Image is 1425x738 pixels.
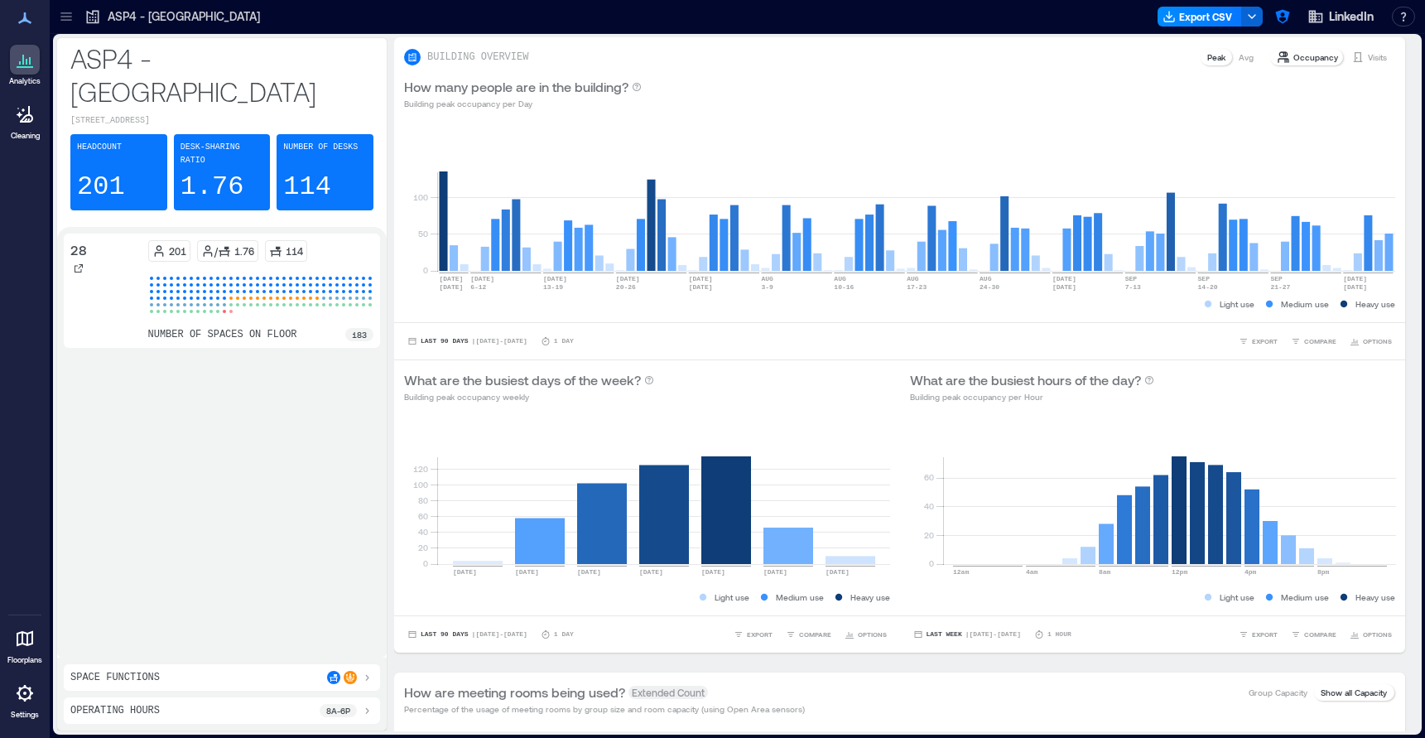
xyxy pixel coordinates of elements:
button: Last Week |[DATE]-[DATE] [910,626,1024,643]
tspan: 60 [418,511,428,521]
tspan: 20 [923,530,933,540]
p: Building peak occupancy per Day [404,97,642,110]
text: [DATE] [453,568,477,576]
button: Last 90 Days |[DATE]-[DATE] [404,333,531,350]
text: 13-19 [543,283,563,291]
text: 8am [1099,568,1111,576]
p: Visits [1368,51,1387,64]
p: 183 [352,328,367,341]
text: [DATE] [1343,275,1367,282]
text: [DATE] [470,275,494,282]
button: COMPARE [782,626,835,643]
p: Building peak occupancy weekly [404,390,654,403]
text: AUG [834,275,846,282]
p: Show all Capacity [1321,686,1387,699]
text: 4am [1026,568,1038,576]
p: Heavy use [1355,591,1395,604]
p: 201 [77,171,125,204]
p: 114 [286,244,303,258]
a: Analytics [4,40,46,91]
text: 20-26 [616,283,636,291]
tspan: 0 [928,558,933,568]
button: Last 90 Days |[DATE]-[DATE] [404,626,531,643]
text: [DATE] [639,568,663,576]
span: EXPORT [1252,336,1278,346]
span: COMPARE [799,629,831,639]
button: COMPARE [1288,333,1340,350]
p: 1 Hour [1047,629,1071,639]
a: Floorplans [2,619,47,670]
button: OPTIONS [1346,333,1395,350]
text: SEP [1270,275,1283,282]
span: COMPARE [1304,629,1336,639]
text: [DATE] [1052,275,1076,282]
p: 201 [169,244,186,258]
p: Building peak occupancy per Hour [910,390,1154,403]
text: [DATE] [1343,283,1367,291]
p: Medium use [1281,591,1329,604]
tspan: 120 [413,464,428,474]
text: [DATE] [1052,283,1076,291]
text: [DATE] [763,568,787,576]
p: Floorplans [7,655,42,665]
p: Medium use [776,591,824,604]
text: AUG [907,275,919,282]
p: Heavy use [850,591,890,604]
text: 12pm [1172,568,1187,576]
p: Medium use [1281,297,1329,311]
p: Light use [715,591,749,604]
a: Cleaning [4,94,46,146]
p: Number of Desks [283,141,358,154]
p: 8a - 6p [326,704,350,717]
span: COMPARE [1304,336,1336,346]
button: EXPORT [1235,626,1281,643]
p: BUILDING OVERVIEW [427,51,528,64]
p: Settings [11,710,39,720]
text: 6-12 [470,283,486,291]
text: [DATE] [826,568,850,576]
span: OPTIONS [1363,336,1392,346]
span: Extended Count [628,686,708,699]
tspan: 100 [413,192,428,202]
p: Heavy use [1355,297,1395,311]
p: Desk-sharing ratio [181,141,264,167]
span: LinkedIn [1329,8,1374,25]
p: Peak [1207,51,1225,64]
p: number of spaces on floor [148,328,297,341]
text: 21-27 [1270,283,1290,291]
p: Group Capacity [1249,686,1307,699]
text: SEP [1198,275,1211,282]
tspan: 40 [418,527,428,537]
button: LinkedIn [1302,3,1379,30]
p: How many people are in the building? [404,77,628,97]
text: 24-30 [980,283,999,291]
button: EXPORT [730,626,776,643]
text: [DATE] [515,568,539,576]
text: 4pm [1244,568,1257,576]
text: 12am [953,568,969,576]
tspan: 60 [923,472,933,482]
p: Headcount [77,141,122,154]
p: 1 Day [554,629,574,639]
text: 14-20 [1198,283,1218,291]
tspan: 20 [418,543,428,552]
p: Cleaning [11,131,40,141]
span: EXPORT [1252,629,1278,639]
tspan: 40 [923,501,933,511]
text: 7-13 [1125,283,1141,291]
p: Light use [1220,297,1254,311]
p: What are the busiest hours of the day? [910,370,1141,390]
p: 1.76 [181,171,244,204]
text: 17-23 [907,283,927,291]
tspan: 80 [418,495,428,505]
a: Settings [5,673,45,725]
text: SEP [1125,275,1138,282]
p: Analytics [9,76,41,86]
button: OPTIONS [841,626,890,643]
text: [DATE] [689,283,713,291]
text: 8pm [1317,568,1330,576]
p: Light use [1220,591,1254,604]
span: OPTIONS [1363,629,1392,639]
text: AUG [980,275,992,282]
text: [DATE] [440,283,464,291]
